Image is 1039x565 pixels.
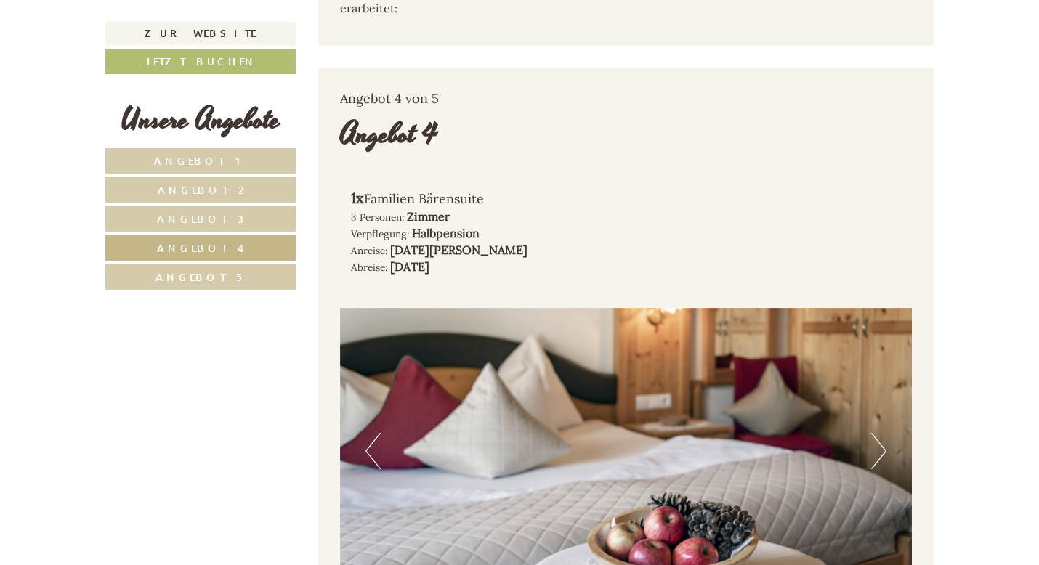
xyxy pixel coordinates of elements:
span: Angebot 2 [158,183,244,197]
a: Zur Website [105,22,296,45]
button: Previous [365,433,381,469]
span: Angebot 4 von 5 [340,90,439,107]
a: Jetzt buchen [105,49,296,74]
small: Abreise: [351,261,387,274]
div: Familien Bärensuite [351,188,605,209]
button: Next [871,433,886,469]
small: 3 Personen: [351,211,404,224]
span: Angebot 5 [155,270,246,284]
span: Angebot 4 [157,241,244,255]
span: Angebot 3 [157,212,244,226]
span: Angebot 1 [154,154,248,168]
b: Zimmer [407,209,450,224]
b: [DATE] [390,259,429,274]
b: [DATE][PERSON_NAME] [390,243,527,257]
b: 1x [351,189,364,207]
div: Angebot 4 [340,114,439,155]
small: Verpflegung: [351,227,409,240]
small: Anreise: [351,244,387,257]
div: Unsere Angebote [105,99,296,141]
b: Halbpension [412,226,480,240]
